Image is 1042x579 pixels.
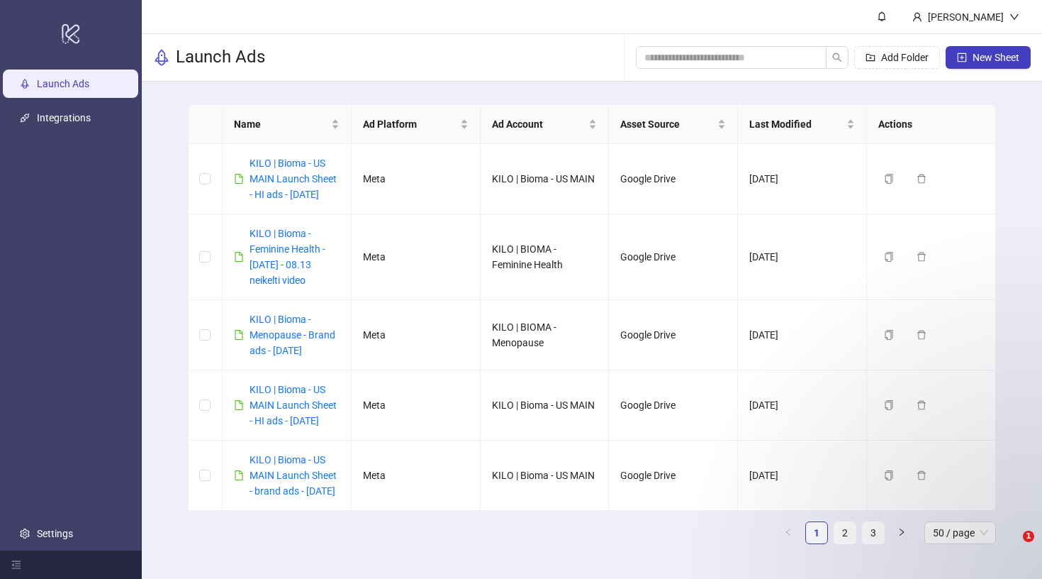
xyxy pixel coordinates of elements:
span: New Sheet [973,52,1019,63]
span: delete [917,330,926,340]
th: Ad Platform [352,105,481,144]
span: Ad Platform [363,116,457,132]
a: KILO | Bioma - Menopause - Brand ads - [DATE] [250,314,335,356]
span: menu-fold [11,560,21,570]
td: KILO | Bioma - US MAIN [481,441,610,511]
div: [PERSON_NAME] [922,9,1009,25]
span: delete [917,400,926,410]
td: [DATE] [738,144,867,214]
span: 1 [1023,531,1034,542]
td: KILO | Bioma - US MAIN [481,144,610,214]
th: Ad Account [481,105,610,144]
a: Launch Ads [37,78,89,89]
td: Meta [352,441,481,511]
h3: Launch Ads [176,46,265,69]
a: KILO | Bioma - US MAIN Launch Sheet - HI ads - [DATE] [250,158,337,200]
span: Ad Account [492,116,586,132]
iframe: Intercom live chat [994,531,1028,565]
span: bell [877,11,887,21]
td: Google Drive [609,300,738,370]
span: rocket [153,49,170,66]
span: copy [884,174,894,184]
span: folder-add [865,53,875,62]
span: delete [917,174,926,184]
a: Integrations [37,112,91,123]
span: Name [234,116,328,132]
span: copy [884,400,894,410]
span: user [912,12,922,22]
button: Add Folder [854,46,940,69]
button: New Sheet [946,46,1031,69]
th: Name [223,105,352,144]
span: delete [917,252,926,262]
td: [DATE] [738,214,867,300]
span: file [234,174,244,184]
span: file [234,400,244,410]
span: search [832,53,842,62]
a: KILO | Bioma - US MAIN Launch Sheet - HI ads - [DATE] [250,384,337,426]
a: KILO | Bioma - US MAIN Launch Sheet - brand ads - [DATE] [250,454,337,497]
span: file [234,470,244,480]
span: Last Modified [749,116,844,132]
td: KILO | BIOMA - Menopause [481,300,610,370]
span: Add Folder [881,52,929,63]
td: Meta [352,370,481,441]
td: Meta [352,144,481,214]
span: file [234,252,244,262]
td: [DATE] [738,300,867,370]
th: Asset Source [609,105,738,144]
td: Google Drive [609,214,738,300]
span: copy [884,252,894,262]
td: [DATE] [738,370,867,441]
td: Meta [352,214,481,300]
span: copy [884,330,894,340]
span: Asset Source [620,116,715,132]
span: plus-square [957,53,967,62]
th: Actions [867,105,996,144]
td: Google Drive [609,144,738,214]
td: [DATE] [738,441,867,511]
td: Google Drive [609,370,738,441]
span: down [1009,12,1019,22]
a: Settings [37,528,73,539]
td: Google Drive [609,441,738,511]
a: KILO | Bioma - Feminine Health - [DATE] - 08.13 neikelti video [250,228,325,286]
td: KILO | Bioma - US MAIN [481,370,610,441]
td: KILO | BIOMA - Feminine Health [481,214,610,300]
td: Meta [352,300,481,370]
th: Last Modified [738,105,867,144]
span: file [234,330,244,340]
